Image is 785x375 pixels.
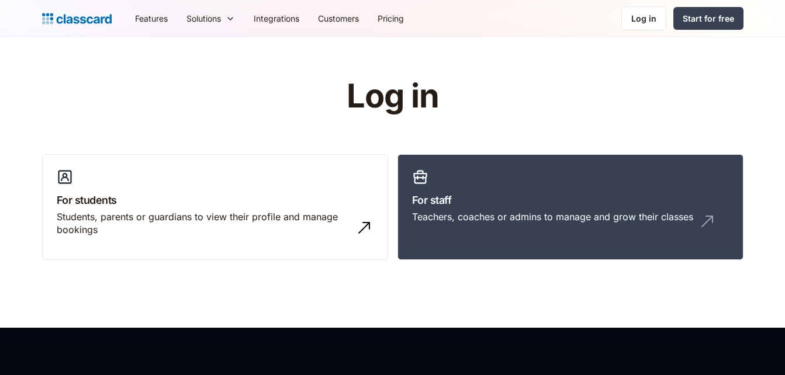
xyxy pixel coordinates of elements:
[177,5,244,32] div: Solutions
[244,5,309,32] a: Integrations
[42,11,112,27] a: home
[42,154,388,261] a: For studentsStudents, parents or guardians to view their profile and manage bookings
[57,210,350,237] div: Students, parents or guardians to view their profile and manage bookings
[186,12,221,25] div: Solutions
[309,5,368,32] a: Customers
[412,210,693,223] div: Teachers, coaches or admins to manage and grow their classes
[683,12,734,25] div: Start for free
[57,192,374,208] h3: For students
[621,6,666,30] a: Log in
[126,5,177,32] a: Features
[631,12,656,25] div: Log in
[207,78,578,114] h1: Log in
[397,154,743,261] a: For staffTeachers, coaches or admins to manage and grow their classes
[412,192,729,208] h3: For staff
[673,7,743,30] a: Start for free
[368,5,413,32] a: Pricing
